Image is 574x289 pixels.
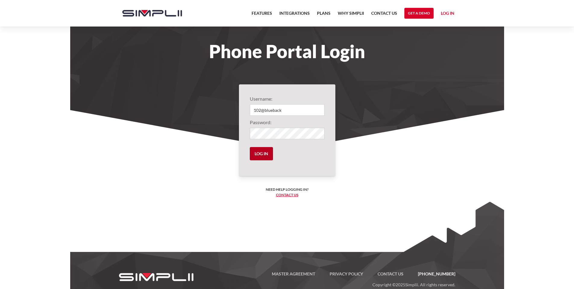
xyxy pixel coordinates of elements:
[371,10,397,20] a: Contact US
[122,10,182,17] img: Simplii
[317,10,331,20] a: Plans
[441,10,454,19] a: Log in
[205,278,455,288] p: Copyright © Simplii. All rights reserved.
[338,10,364,20] a: Why Simplii
[250,95,325,102] label: Username:
[252,10,272,20] a: Features
[116,45,458,58] h1: Phone Portal Login
[322,270,370,278] a: Privacy Policy
[250,95,325,165] form: Login
[279,10,310,20] a: Integrations
[276,193,298,197] a: Contact us
[396,282,405,287] span: 2025
[250,147,273,160] input: Log in
[266,187,309,198] h6: Need help logging in? ‍
[265,270,322,278] a: Master Agreement
[411,270,455,278] a: [PHONE_NUMBER]
[370,270,411,278] a: Contact US
[404,8,434,19] a: Get a Demo
[250,119,325,126] label: Password:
